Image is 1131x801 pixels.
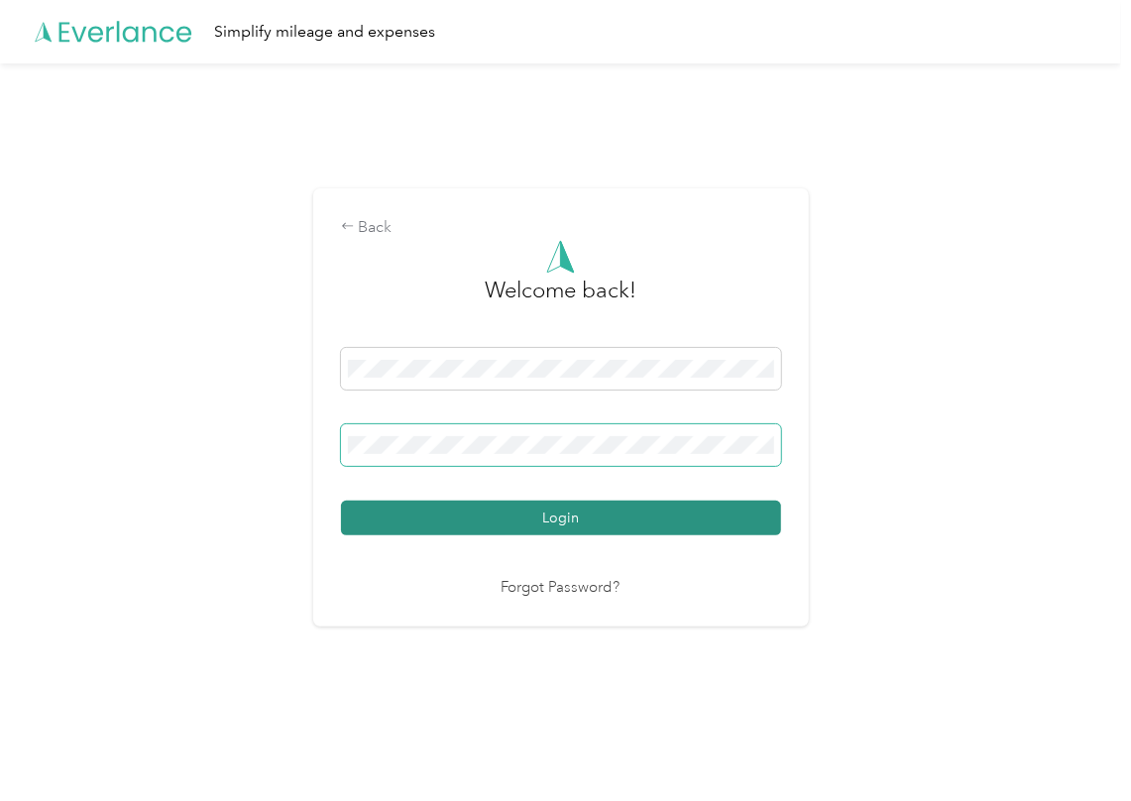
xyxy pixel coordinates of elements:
[1020,690,1131,801] iframe: Everlance-gr Chat Button Frame
[502,577,621,600] a: Forgot Password?
[341,501,781,535] button: Login
[341,216,781,240] div: Back
[214,20,435,45] div: Simplify mileage and expenses
[485,274,636,327] h3: greeting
